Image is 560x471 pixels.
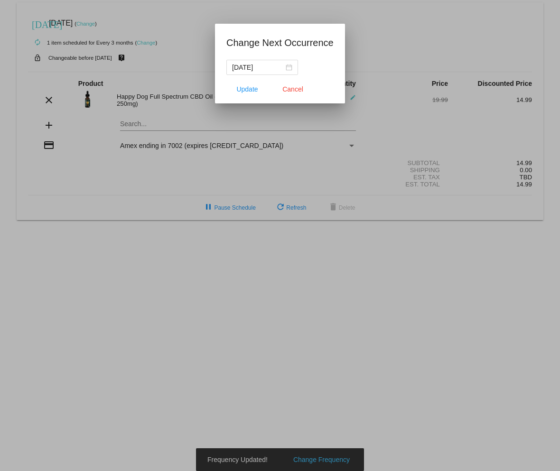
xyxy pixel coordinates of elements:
button: Update [226,81,268,98]
input: Select date [232,62,284,73]
h1: Change Next Occurrence [226,35,334,50]
span: Cancel [282,85,303,93]
button: Close dialog [272,81,314,98]
span: Update [237,85,258,93]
